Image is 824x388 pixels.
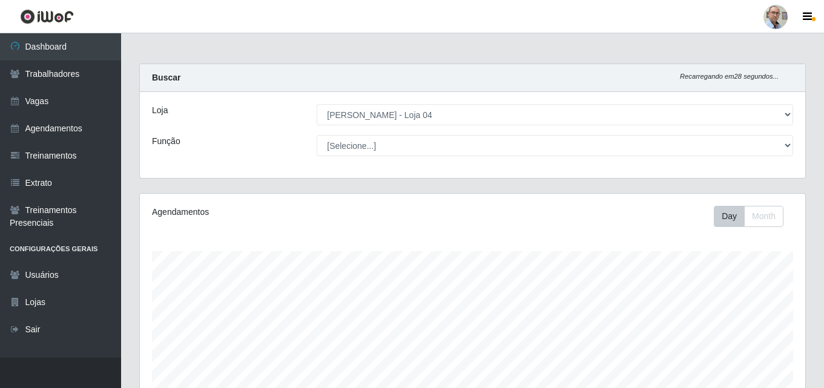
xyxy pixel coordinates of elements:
[152,104,168,117] label: Loja
[152,73,180,82] strong: Buscar
[152,135,180,148] label: Função
[20,9,74,24] img: CoreUI Logo
[714,206,745,227] button: Day
[714,206,793,227] div: Toolbar with button groups
[152,206,409,219] div: Agendamentos
[680,73,779,80] i: Recarregando em 28 segundos...
[744,206,783,227] button: Month
[714,206,783,227] div: First group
